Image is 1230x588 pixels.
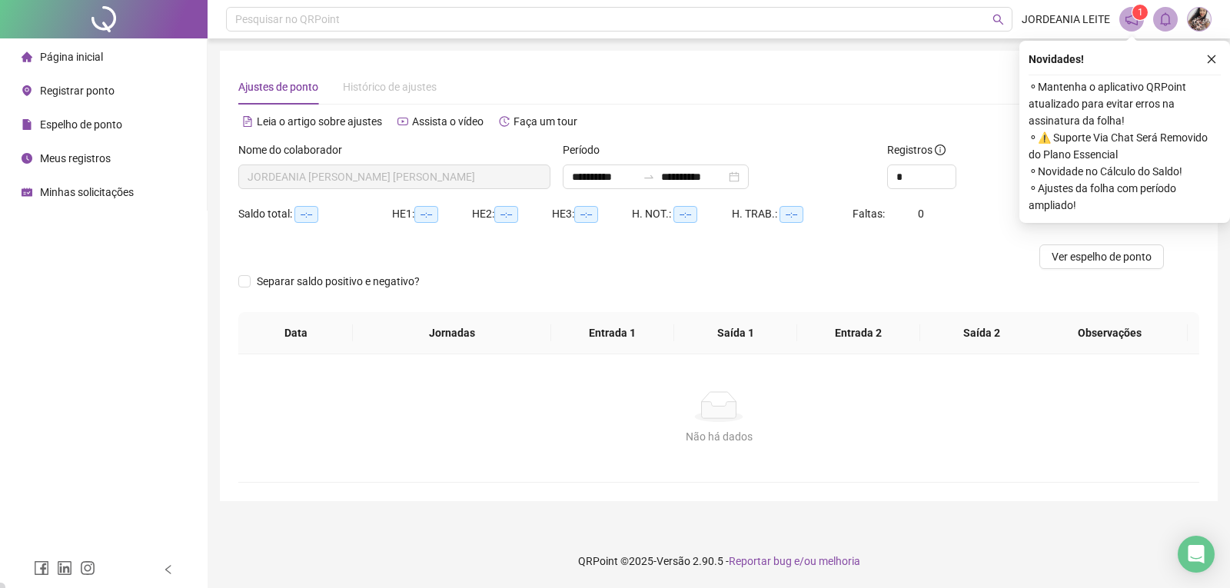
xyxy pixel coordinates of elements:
[732,205,852,223] div: H. TRAB.:
[643,171,655,183] span: swap-right
[22,119,32,130] span: file
[1159,12,1172,26] span: bell
[494,206,518,223] span: --:--
[1138,7,1143,18] span: 1
[238,205,392,223] div: Saldo total:
[1022,11,1110,28] span: JORDEANIA LEITE
[40,186,134,198] span: Minhas solicitações
[40,152,111,164] span: Meus registros
[22,51,32,62] span: home
[935,145,946,155] span: info-circle
[57,560,72,576] span: linkedin
[397,116,408,127] span: youtube
[1132,5,1148,20] sup: 1
[563,141,610,158] label: Período
[918,208,924,220] span: 0
[40,51,103,63] span: Página inicial
[257,428,1181,445] div: Não há dados
[22,153,32,164] span: clock-circle
[392,205,472,223] div: HE 1:
[257,115,382,128] span: Leia o artigo sobre ajustes
[163,564,174,575] span: left
[208,534,1230,588] footer: QRPoint © 2025 - 2.90.5 -
[1029,51,1084,68] span: Novidades !
[80,560,95,576] span: instagram
[920,312,1043,354] th: Saída 2
[1029,129,1221,163] span: ⚬ ⚠️ Suporte Via Chat Será Removido do Plano Essencial
[797,312,920,354] th: Entrada 2
[40,118,122,131] span: Espelho de ponto
[887,141,946,158] span: Registros
[499,116,510,127] span: history
[1178,536,1215,573] div: Open Intercom Messenger
[1029,180,1221,214] span: ⚬ Ajustes da folha com período ampliado!
[673,206,697,223] span: --:--
[992,14,1004,25] span: search
[1052,248,1152,265] span: Ver espelho de ponto
[514,115,577,128] span: Faça um tour
[238,312,353,354] th: Data
[22,85,32,96] span: environment
[34,560,49,576] span: facebook
[552,205,632,223] div: HE 3:
[414,206,438,223] span: --:--
[657,555,690,567] span: Versão
[238,141,352,158] label: Nome do colaborador
[551,312,674,354] th: Entrada 1
[643,171,655,183] span: to
[853,208,887,220] span: Faltas:
[574,206,598,223] span: --:--
[294,206,318,223] span: --:--
[353,312,551,354] th: Jornadas
[1029,78,1221,129] span: ⚬ Mantenha o aplicativo QRPoint atualizado para evitar erros na assinatura da folha!
[412,115,484,128] span: Assista o vídeo
[1032,312,1188,354] th: Observações
[729,555,860,567] span: Reportar bug e/ou melhoria
[1125,12,1139,26] span: notification
[343,81,437,93] span: Histórico de ajustes
[248,165,541,188] span: JORDEANIA FERREIRA LEITE
[1206,54,1217,65] span: close
[40,85,115,97] span: Registrar ponto
[674,312,797,354] th: Saída 1
[238,81,318,93] span: Ajustes de ponto
[780,206,803,223] span: --:--
[1188,8,1211,31] img: 11471
[242,116,253,127] span: file-text
[472,205,552,223] div: HE 2:
[251,273,426,290] span: Separar saldo positivo e negativo?
[22,187,32,198] span: schedule
[1044,324,1175,341] span: Observações
[1039,244,1164,269] button: Ver espelho de ponto
[1029,163,1221,180] span: ⚬ Novidade no Cálculo do Saldo!
[632,205,732,223] div: H. NOT.:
